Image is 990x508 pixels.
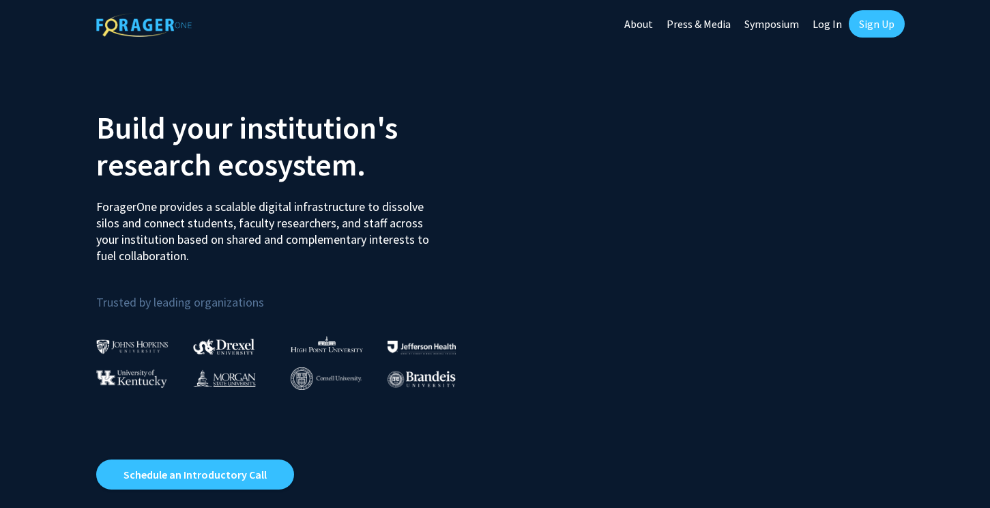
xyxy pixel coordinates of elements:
img: University of Kentucky [96,369,167,388]
img: Brandeis University [388,371,456,388]
a: Sign Up [849,10,905,38]
img: Cornell University [291,367,362,390]
img: Drexel University [193,339,254,354]
p: Trusted by leading organizations [96,275,485,313]
a: Opens in a new tab [96,460,294,490]
p: ForagerOne provides a scalable digital infrastructure to dissolve silos and connect students, fac... [96,188,439,264]
img: Morgan State University [193,369,256,387]
img: ForagerOne Logo [96,13,192,37]
img: High Point University [291,336,363,352]
img: Johns Hopkins University [96,339,169,354]
img: Thomas Jefferson University [388,341,456,354]
h2: Build your institution's research ecosystem. [96,109,485,183]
